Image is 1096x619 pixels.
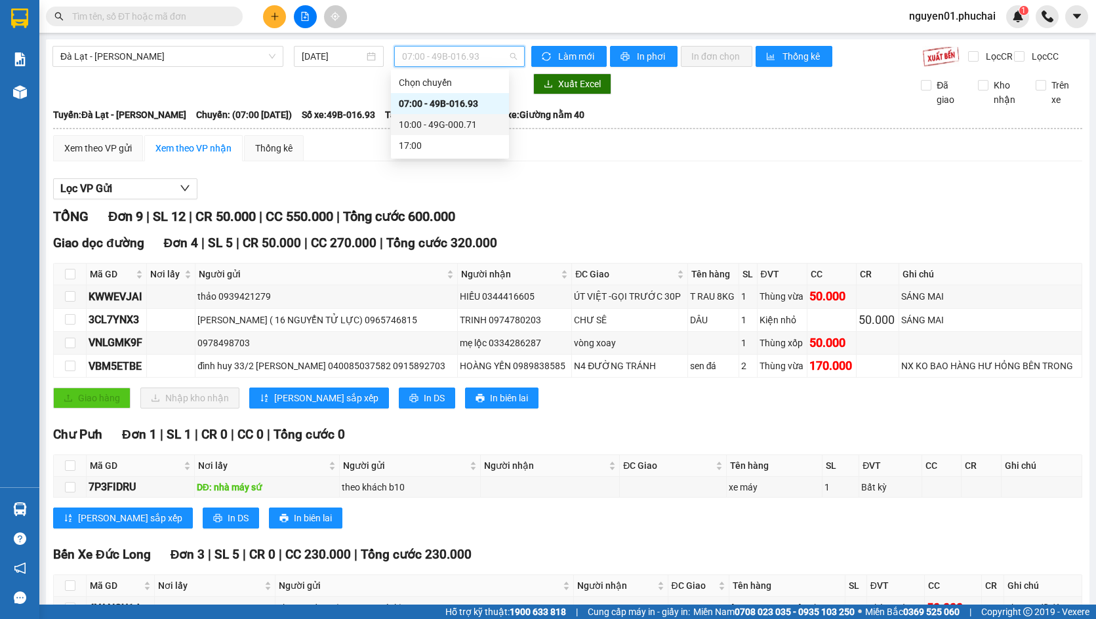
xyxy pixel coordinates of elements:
div: Thùng vừa [869,601,923,615]
img: warehouse-icon [13,85,27,99]
div: SÁNG MAI [901,313,1080,327]
span: | [336,209,340,224]
div: 0978498703 [197,336,455,350]
span: Hỗ trợ kỹ thuật: [445,605,566,619]
div: 1 [847,601,864,615]
div: 50.000 [809,287,854,306]
b: Tuyến: Đà Lạt - [PERSON_NAME] [53,110,186,120]
div: 7P3FIDRU [89,479,192,495]
div: T RAU 8KG [690,289,737,304]
button: downloadXuất Excel [533,73,611,94]
sup: 1 [1019,6,1028,15]
td: VBM5ETBE [87,355,147,378]
span: | [160,427,163,442]
button: printerIn phơi [610,46,678,67]
span: Miền Bắc [865,605,960,619]
span: Xuất Excel [558,77,601,91]
span: CR 50.000 [195,209,256,224]
div: Thống kê [255,141,293,155]
td: 7P3FIDRU [87,477,195,498]
div: HOÀNG YẾN 0989838585 [460,359,569,373]
span: Đơn 1 [122,427,157,442]
span: plus [270,12,279,21]
div: CHƯ SÊ [574,313,685,327]
span: SL 5 [214,547,239,562]
span: Đà Lạt - Gia Lai [60,47,275,66]
span: In DS [228,511,249,525]
span: Chuyến: (07:00 [DATE]) [196,108,292,122]
th: Ghi chú [1002,455,1082,477]
div: Xem theo VP gửi [64,141,132,155]
div: Thùng vừa [760,359,805,373]
div: 1 [741,313,755,327]
div: VNLGMK9F [89,334,144,351]
th: Tên hàng [729,575,845,597]
div: theo khách b10 [342,480,478,494]
span: SL 1 [167,427,192,442]
span: Bến Xe Đức Long [53,547,151,562]
span: CC 550.000 [266,209,333,224]
span: | [576,605,578,619]
span: Loại xe: Giường nằm 40 [487,108,584,122]
button: plus [263,5,286,28]
div: Chọn chuyến [399,75,501,90]
button: sort-ascending[PERSON_NAME] sắp xếp [53,508,193,529]
th: CR [962,455,1001,477]
span: download [544,79,553,90]
span: Chư Pưh [53,427,102,442]
img: icon-new-feature [1012,10,1024,22]
td: VNLGMK9F [87,332,147,355]
span: | [201,235,205,250]
span: | [267,427,270,442]
div: sen đá [690,359,737,373]
strong: 0708 023 035 - 0935 103 250 [735,607,855,617]
div: Vy 0987644383 [576,601,666,615]
span: notification [14,562,26,574]
span: file-add [300,12,310,21]
span: CC 0 [237,427,264,442]
div: 2 [741,359,755,373]
div: phương dung (109 trạng trình) 068182012772 0944116334 [277,601,571,615]
button: sort-ascending[PERSON_NAME] sắp xếp [249,388,389,409]
span: Đơn 4 [164,235,199,250]
span: | [189,209,192,224]
span: CR 0 [201,427,228,442]
span: | [195,427,198,442]
button: caret-down [1065,5,1088,28]
th: Tên hàng [727,455,822,477]
span: Kho nhận [988,78,1025,107]
img: warehouse-icon [13,502,27,516]
span: In phơi [637,49,667,64]
span: search [54,12,64,21]
span: | [208,547,211,562]
span: CC 270.000 [311,235,376,250]
span: Nơi lấy [198,458,326,473]
span: TỔNG [53,209,89,224]
span: Giao dọc đường [53,235,144,250]
img: phone-icon [1042,10,1053,22]
span: Cung cấp máy in - giấy in: [588,605,690,619]
input: 11/10/2025 [302,49,364,64]
span: question-circle [14,532,26,545]
th: Tên hàng [688,264,739,285]
div: DĐ: nhà máy sứ [197,480,337,494]
button: aim [324,5,347,28]
span: | [279,547,282,562]
div: N4 ĐƯỜNG TRÁNH [574,359,685,373]
div: Chọn chuyến [391,72,509,93]
th: CC [807,264,857,285]
span: printer [476,393,485,404]
div: 1 [741,289,755,304]
div: [PERSON_NAME] ( 16 NGUYỂN TỬ LỰC) 0965746815 [197,313,455,327]
span: | [231,427,234,442]
span: down [180,183,190,193]
div: 4YANCU1J [89,600,152,616]
th: CC [925,575,981,597]
th: Ghi chú [899,264,1082,285]
span: printer [620,52,632,62]
img: logo-vxr [11,9,28,28]
span: Nơi lấy [158,578,261,593]
span: | [304,235,308,250]
th: ĐVT [859,455,922,477]
span: printer [213,513,222,524]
